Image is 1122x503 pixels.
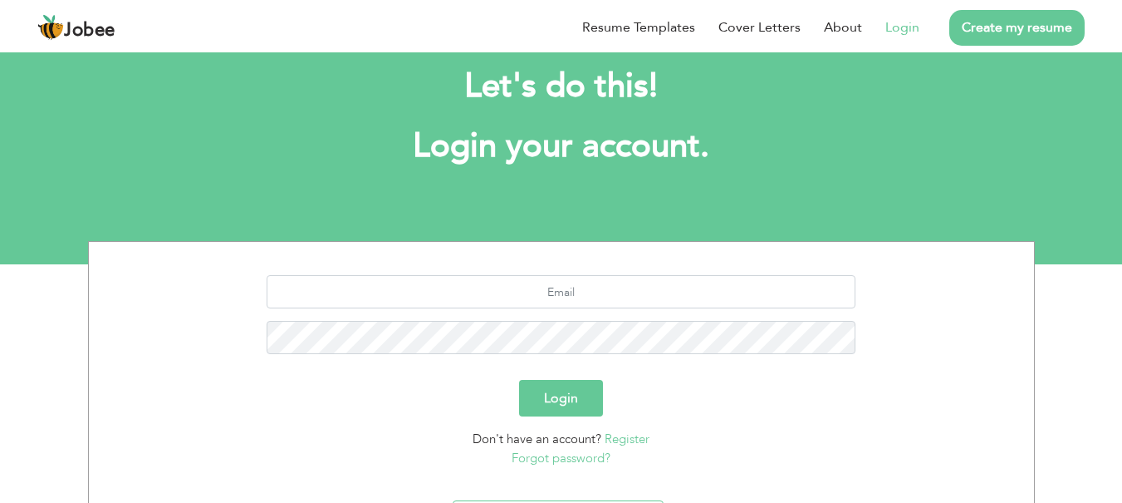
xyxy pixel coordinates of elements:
a: Register [605,431,649,447]
a: Create my resume [949,10,1085,46]
a: Jobee [37,14,115,41]
img: jobee.io [37,14,64,41]
h1: Login your account. [113,125,1010,168]
input: Email [267,275,855,308]
span: Don't have an account? [473,431,601,447]
span: Jobee [64,22,115,40]
a: Forgot password? [512,450,610,466]
a: About [824,17,862,37]
a: Login [885,17,919,37]
h2: Let's do this! [113,65,1010,108]
button: Login [519,380,603,417]
a: Cover Letters [718,17,801,37]
a: Resume Templates [582,17,695,37]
